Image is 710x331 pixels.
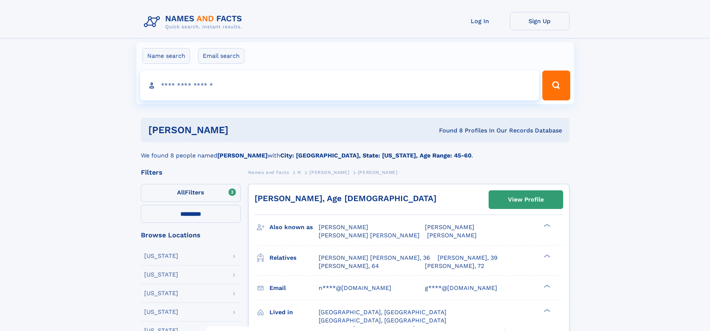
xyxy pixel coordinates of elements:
[542,284,551,288] div: ❯
[427,232,477,239] span: [PERSON_NAME]
[334,127,562,135] div: Found 8 Profiles In Our Records Database
[141,169,241,176] div: Filters
[425,262,484,270] a: [PERSON_NAME], 72
[217,152,268,159] b: [PERSON_NAME]
[438,254,498,262] a: [PERSON_NAME], 39
[148,125,334,135] h1: [PERSON_NAME]
[319,309,446,316] span: [GEOGRAPHIC_DATA], [GEOGRAPHIC_DATA]
[542,308,551,313] div: ❯
[542,223,551,228] div: ❯
[142,48,190,64] label: Name search
[510,12,569,30] a: Sign Up
[425,224,474,231] span: [PERSON_NAME]
[319,254,430,262] a: [PERSON_NAME] [PERSON_NAME], 36
[144,253,178,259] div: [US_STATE]
[144,309,178,315] div: [US_STATE]
[141,142,569,160] div: We found 8 people named with .
[297,168,301,177] a: N
[141,12,248,32] img: Logo Names and Facts
[141,232,241,238] div: Browse Locations
[450,12,510,30] a: Log In
[508,191,544,208] div: View Profile
[489,191,563,209] a: View Profile
[319,317,446,324] span: [GEOGRAPHIC_DATA], [GEOGRAPHIC_DATA]
[198,48,244,64] label: Email search
[177,189,185,196] span: All
[141,184,241,202] label: Filters
[269,221,319,234] h3: Also known as
[269,282,319,294] h3: Email
[319,232,420,239] span: [PERSON_NAME] [PERSON_NAME]
[144,272,178,278] div: [US_STATE]
[255,194,436,203] a: [PERSON_NAME], Age [DEMOGRAPHIC_DATA]
[297,170,301,175] span: N
[144,290,178,296] div: [US_STATE]
[358,170,398,175] span: [PERSON_NAME]
[269,306,319,319] h3: Lived in
[140,71,539,100] input: search input
[542,253,551,258] div: ❯
[248,168,289,177] a: Names and Facts
[319,224,368,231] span: [PERSON_NAME]
[280,152,471,159] b: City: [GEOGRAPHIC_DATA], State: [US_STATE], Age Range: 45-60
[269,252,319,264] h3: Relatives
[319,262,379,270] a: [PERSON_NAME], 64
[542,71,570,100] button: Search Button
[309,168,349,177] a: [PERSON_NAME]
[309,170,349,175] span: [PERSON_NAME]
